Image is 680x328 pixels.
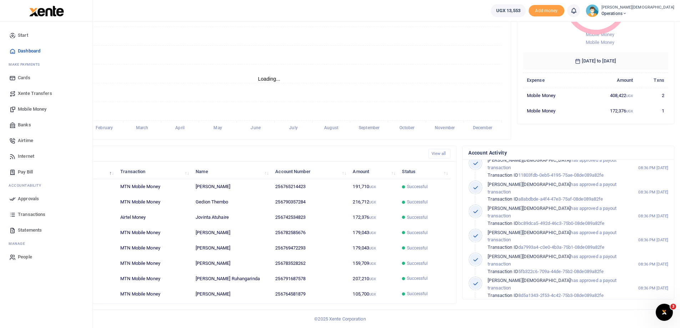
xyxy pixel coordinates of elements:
[116,164,192,179] th: Transaction: activate to sort column ascending
[359,126,380,131] tspan: September
[18,47,40,55] span: Dashboard
[116,210,192,225] td: Airtel Money
[349,271,398,286] td: 207,210
[349,179,398,195] td: 191,710
[488,182,570,187] span: [PERSON_NAME][DEMOGRAPHIC_DATA]
[116,179,192,195] td: MTN Mobile Money
[407,183,428,190] span: Successful
[192,164,271,179] th: Name: activate to sort column ascending
[488,277,623,299] p: has approved a payout transaction 8d5a1343-2f53-4c42-75b3-08de089a82fe
[407,199,428,205] span: Successful
[488,229,623,251] p: has approved a payout transaction da7993a4-c0e0-4b3a-75b1-08de089a82fe
[12,62,40,67] span: ake Payments
[271,195,349,210] td: 256790357284
[586,32,614,37] span: Mobile Money
[258,76,281,82] text: Loading...
[6,249,87,265] a: People
[6,164,87,180] a: Pay Bill
[638,261,668,267] small: 08:36 PM [DATE]
[192,225,271,241] td: [PERSON_NAME]
[349,225,398,241] td: 179,043
[638,165,668,171] small: 08:36 PM [DATE]
[488,206,570,211] span: [PERSON_NAME][DEMOGRAPHIC_DATA]
[18,153,34,160] span: Internet
[96,126,113,131] tspan: February
[637,103,668,118] td: 1
[488,269,518,274] span: Transaction ID
[6,180,87,191] li: Ac
[6,70,87,86] a: Cards
[496,7,520,14] span: UGX 13,553
[488,4,529,17] li: Wallet ballance
[29,8,64,13] a: logo-small logo-large logo-large
[398,164,450,179] th: Status: activate to sort column ascending
[369,216,376,219] small: UGX
[407,291,428,297] span: Successful
[585,88,637,103] td: 408,422
[488,253,623,275] p: has approved a payout transaction 5fb322c6-709a-44de-75b2-08de089a82fe
[488,172,518,178] span: Transaction ID
[271,286,349,301] td: 256764581879
[369,246,376,250] small: UGX
[271,271,349,286] td: 256791687578
[369,277,376,281] small: UGX
[251,126,261,131] tspan: June
[6,117,87,133] a: Banks
[529,5,564,17] span: Add money
[271,241,349,256] td: 256769472293
[523,103,585,118] td: Mobile Money
[6,238,87,249] li: M
[6,222,87,238] a: Statements
[349,195,398,210] td: 216,712
[601,5,674,11] small: [PERSON_NAME][DEMOGRAPHIC_DATA]
[14,183,41,188] span: countability
[349,164,398,179] th: Amount: activate to sort column ascending
[116,286,192,301] td: MTN Mobile Money
[488,157,623,179] p: has approved a payout transaction 11803fdb-0eb5-4195-75ae-08de089a82fe
[586,4,599,17] img: profile-user
[637,72,668,88] th: Txns
[18,90,52,97] span: Xente Transfers
[407,275,428,282] span: Successful
[491,4,526,17] a: UGX 13,553
[349,286,398,301] td: 105,700
[586,4,674,17] a: profile-user [PERSON_NAME][DEMOGRAPHIC_DATA] Operations
[349,256,398,271] td: 159,709
[369,292,376,296] small: UGX
[435,126,455,131] tspan: November
[192,195,271,210] td: Gedion Thembo
[192,210,271,225] td: Jovinta Atuhaire
[18,168,33,176] span: Pay Bill
[116,195,192,210] td: MTN Mobile Money
[192,286,271,301] td: [PERSON_NAME]
[213,126,222,131] tspan: May
[523,52,668,70] h6: [DATE] to [DATE]
[488,254,570,259] span: [PERSON_NAME][DEMOGRAPHIC_DATA]
[488,244,518,250] span: Transaction ID
[324,126,338,131] tspan: August
[488,230,570,235] span: [PERSON_NAME][DEMOGRAPHIC_DATA]
[289,126,297,131] tspan: July
[523,88,585,103] td: Mobile Money
[488,181,623,203] p: has approved a payout transaction a8abdbde-a4f4-47e3-75af-08de089a82fe
[6,133,87,148] a: Airtime
[271,225,349,241] td: 256782585676
[192,271,271,286] td: [PERSON_NAME] Ruhangarinda
[192,256,271,271] td: [PERSON_NAME]
[585,72,637,88] th: Amount
[369,185,376,189] small: UGX
[18,253,32,261] span: People
[626,94,633,98] small: UGX
[488,157,570,163] span: [PERSON_NAME][DEMOGRAPHIC_DATA]
[601,10,674,17] span: Operations
[6,101,87,117] a: Mobile Money
[6,43,87,59] a: Dashboard
[586,40,614,45] span: Mobile Money
[18,211,45,218] span: Transactions
[175,126,184,131] tspan: April
[192,241,271,256] td: [PERSON_NAME]
[33,150,423,158] h4: Recent Transactions
[6,59,87,70] li: M
[18,32,28,39] span: Start
[6,27,87,43] a: Start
